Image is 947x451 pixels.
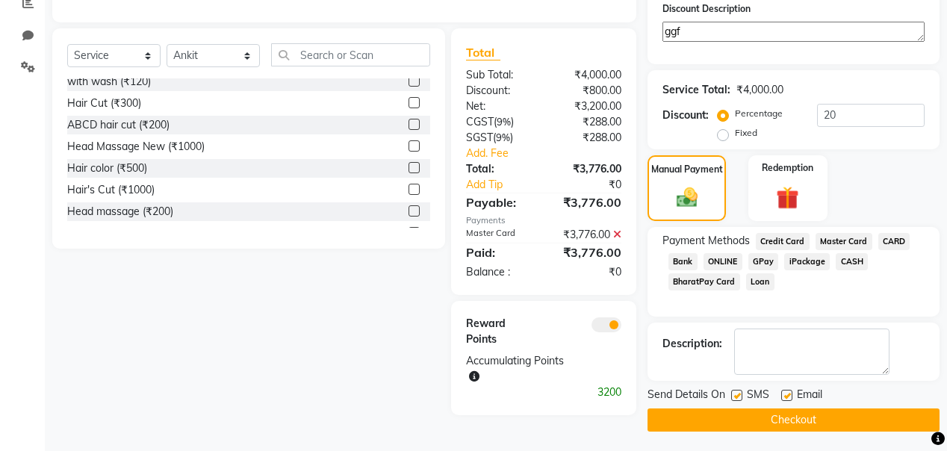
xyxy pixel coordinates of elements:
label: Manual Payment [651,163,723,176]
div: ( ) [455,114,544,130]
span: 9% [496,131,510,143]
span: 9% [497,116,511,128]
span: CGST [466,115,494,128]
div: with wash (₹120) [67,74,151,90]
div: ₹4,000.00 [736,82,783,98]
img: _cash.svg [670,185,704,210]
div: Hair color (₹500) [67,161,147,176]
div: Net: [455,99,544,114]
span: Email [797,387,822,405]
div: Service Total: [662,82,730,98]
div: Description: [662,336,722,352]
div: Paid: [455,243,544,261]
div: ₹0 [544,264,633,280]
div: ₹800.00 [544,83,633,99]
label: Fixed [735,126,757,140]
input: Search or Scan [271,43,430,66]
span: Loan [746,273,774,290]
span: GPay [748,253,779,270]
div: Total: [455,161,544,177]
span: Credit Card [756,233,810,250]
div: 3200 [455,385,633,400]
div: ₹3,776.00 [544,243,633,261]
label: Discount Description [662,2,751,16]
div: ₹3,776.00 [544,161,633,177]
div: Reward Points [455,316,544,347]
div: Hair Cut (₹300) [67,96,141,111]
div: Head massage (₹200) [67,204,173,220]
span: CARD [878,233,910,250]
span: BharatPay Card [668,273,740,290]
button: Checkout [648,408,940,432]
span: Master Card [816,233,872,250]
a: Add. Fee [455,146,633,161]
div: Discount: [455,83,544,99]
div: ₹0 [559,177,633,193]
div: Nail spa (₹750) [67,225,139,241]
div: ABCD hair cut (₹200) [67,117,170,133]
div: ₹4,000.00 [544,67,633,83]
label: Redemption [762,161,813,175]
div: ₹288.00 [544,114,633,130]
div: ₹3,776.00 [544,227,633,243]
span: Bank [668,253,698,270]
a: Add Tip [455,177,559,193]
div: ₹3,200.00 [544,99,633,114]
div: Head Massage New (₹1000) [67,139,205,155]
div: ₹3,776.00 [544,193,633,211]
div: Discount: [662,108,709,123]
span: Total [466,45,500,60]
span: Send Details On [648,387,725,405]
div: Payments [466,214,621,227]
label: Percentage [735,107,783,120]
div: Accumulating Points [455,353,588,385]
div: Hair's Cut (₹1000) [67,182,155,198]
span: ONLINE [704,253,742,270]
div: Sub Total: [455,67,544,83]
span: SMS [747,387,769,405]
span: iPackage [784,253,830,270]
div: Balance : [455,264,544,280]
div: ( ) [455,130,544,146]
span: Payment Methods [662,233,750,249]
div: ₹288.00 [544,130,633,146]
div: Payable: [455,193,544,211]
div: Master Card [455,227,544,243]
span: CASH [836,253,868,270]
span: SGST [466,131,493,144]
img: _gift.svg [769,184,806,211]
